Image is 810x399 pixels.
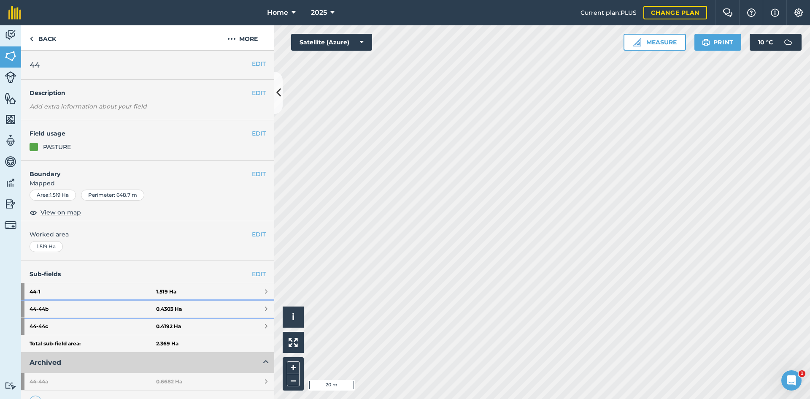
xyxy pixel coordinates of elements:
img: A cog icon [794,8,804,17]
span: View on map [40,208,81,217]
img: svg+xml;base64,PD94bWwgdmVyc2lvbj0iMS4wIiBlbmNvZGluZz0idXRmLTgiPz4KPCEtLSBHZW5lcmF0b3I6IEFkb2JlIE... [5,219,16,231]
h4: Boundary [21,161,252,179]
div: PASTURE [43,142,71,152]
em: Add extra information about your field [30,103,147,110]
span: Mapped [21,179,274,188]
img: svg+xml;base64,PHN2ZyB4bWxucz0iaHR0cDovL3d3dy53My5vcmcvMjAwMC9zdmciIHdpZHRoPSI1NiIgaGVpZ2h0PSI2MC... [5,113,16,126]
strong: 44 - 44b [30,301,156,318]
img: svg+xml;base64,PD94bWwgdmVyc2lvbj0iMS4wIiBlbmNvZGluZz0idXRmLTgiPz4KPCEtLSBHZW5lcmF0b3I6IEFkb2JlIE... [5,134,16,147]
button: i [283,307,304,328]
span: Worked area [30,230,266,239]
strong: 0.4303 Ha [156,306,182,312]
button: More [211,25,274,50]
button: EDIT [252,129,266,138]
span: 10 ° C [758,34,773,51]
span: i [292,312,294,322]
strong: 0.4192 Ha [156,323,181,330]
strong: 44 - 44a [30,373,156,390]
img: svg+xml;base64,PD94bWwgdmVyc2lvbj0iMS4wIiBlbmNvZGluZz0idXRmLTgiPz4KPCEtLSBHZW5lcmF0b3I6IEFkb2JlIE... [5,29,16,41]
button: + [287,361,300,374]
button: EDIT [252,88,266,98]
button: – [287,374,300,386]
img: svg+xml;base64,PHN2ZyB4bWxucz0iaHR0cDovL3d3dy53My5vcmcvMjAwMC9zdmciIHdpZHRoPSIyMCIgaGVpZ2h0PSIyNC... [227,34,236,44]
img: svg+xml;base64,PD94bWwgdmVyc2lvbj0iMS4wIiBlbmNvZGluZz0idXRmLTgiPz4KPCEtLSBHZW5lcmF0b3I6IEFkb2JlIE... [5,155,16,168]
strong: 1.519 Ha [156,288,176,295]
button: 10 °C [750,34,802,51]
a: 44-44a0.6682 Ha [21,373,274,390]
a: 44-44b0.4303 Ha [21,301,274,318]
div: 1.519 Ha [30,241,63,252]
button: EDIT [252,169,266,179]
div: Perimeter : 648.7 m [81,190,144,201]
img: svg+xml;base64,PHN2ZyB4bWxucz0iaHR0cDovL3d3dy53My5vcmcvMjAwMC9zdmciIHdpZHRoPSIxNyIgaGVpZ2h0PSIxNy... [771,8,779,18]
img: A question mark icon [746,8,756,17]
iframe: Intercom live chat [781,370,802,391]
span: 44 [30,59,40,71]
button: View on map [30,207,81,217]
img: Four arrows, one pointing top left, one top right, one bottom right and the last bottom left [289,338,298,347]
h4: Sub-fields [21,269,274,279]
h4: Field usage [30,129,252,138]
img: svg+xml;base64,PD94bWwgdmVyc2lvbj0iMS4wIiBlbmNvZGluZz0idXRmLTgiPz4KPCEtLSBHZW5lcmF0b3I6IEFkb2JlIE... [780,34,796,51]
a: 44-44c0.4192 Ha [21,318,274,335]
span: 2025 [311,8,327,18]
img: svg+xml;base64,PHN2ZyB4bWxucz0iaHR0cDovL3d3dy53My5vcmcvMjAwMC9zdmciIHdpZHRoPSIxOSIgaGVpZ2h0PSIyNC... [702,37,710,47]
img: svg+xml;base64,PD94bWwgdmVyc2lvbj0iMS4wIiBlbmNvZGluZz0idXRmLTgiPz4KPCEtLSBHZW5lcmF0b3I6IEFkb2JlIE... [5,382,16,390]
button: EDIT [252,230,266,239]
img: fieldmargin Logo [8,6,21,19]
strong: 2.369 Ha [156,340,178,347]
a: 44-11.519 Ha [21,283,274,300]
img: svg+xml;base64,PD94bWwgdmVyc2lvbj0iMS4wIiBlbmNvZGluZz0idXRmLTgiPz4KPCEtLSBHZW5lcmF0b3I6IEFkb2JlIE... [5,198,16,210]
button: Measure [624,34,686,51]
a: Back [21,25,65,50]
span: 1 [799,370,805,377]
strong: 44 - 1 [30,283,156,300]
img: svg+xml;base64,PHN2ZyB4bWxucz0iaHR0cDovL3d3dy53My5vcmcvMjAwMC9zdmciIHdpZHRoPSI1NiIgaGVpZ2h0PSI2MC... [5,50,16,62]
button: EDIT [252,59,266,68]
span: Home [267,8,288,18]
img: Ruler icon [633,38,641,46]
h4: Description [30,88,266,98]
img: svg+xml;base64,PD94bWwgdmVyc2lvbj0iMS4wIiBlbmNvZGluZz0idXRmLTgiPz4KPCEtLSBHZW5lcmF0b3I6IEFkb2JlIE... [5,71,16,83]
img: Two speech bubbles overlapping with the left bubble in the forefront [723,8,733,17]
strong: Total sub-field area: [30,340,156,347]
img: svg+xml;base64,PD94bWwgdmVyc2lvbj0iMS4wIiBlbmNvZGluZz0idXRmLTgiPz4KPCEtLSBHZW5lcmF0b3I6IEFkb2JlIE... [5,176,16,189]
img: svg+xml;base64,PHN2ZyB4bWxucz0iaHR0cDovL3d3dy53My5vcmcvMjAwMC9zdmciIHdpZHRoPSIxOCIgaGVpZ2h0PSIyNC... [30,207,37,217]
a: EDIT [252,269,266,279]
strong: 44 - 44c [30,318,156,335]
strong: 0.6682 Ha [156,378,182,385]
div: Area : 1.519 Ha [30,190,76,201]
button: Print [694,34,742,51]
button: Archived [21,353,274,373]
a: Change plan [643,6,707,19]
button: Satellite (Azure) [291,34,372,51]
img: svg+xml;base64,PHN2ZyB4bWxucz0iaHR0cDovL3d3dy53My5vcmcvMjAwMC9zdmciIHdpZHRoPSI5IiBoZWlnaHQ9IjI0Ii... [30,34,33,44]
img: svg+xml;base64,PHN2ZyB4bWxucz0iaHR0cDovL3d3dy53My5vcmcvMjAwMC9zdmciIHdpZHRoPSI1NiIgaGVpZ2h0PSI2MC... [5,92,16,105]
span: Current plan : PLUS [580,8,637,17]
